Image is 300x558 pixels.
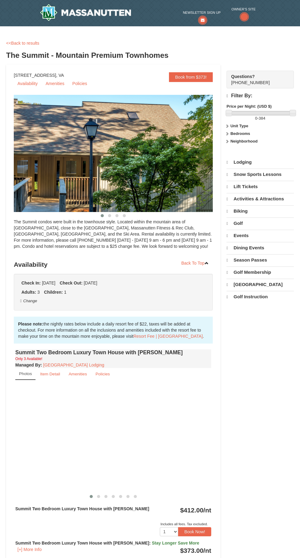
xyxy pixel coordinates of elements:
span: /nt [203,547,211,554]
strong: Neighborhood [231,139,258,143]
a: Book from $373! [169,72,213,82]
button: Book Now! [178,527,211,536]
strong: Questions? [231,74,255,79]
strong: Please note: [18,322,43,326]
span: 0 [255,116,257,121]
button: [+] More Info [15,546,44,553]
img: Massanutten Resort Logo [40,4,131,21]
a: Amenities [65,368,91,380]
a: [GEOGRAPHIC_DATA] [227,279,294,290]
a: Item Detail [36,368,64,380]
strong: Check Out: [60,281,83,285]
h4: Filter By: [227,93,294,99]
h3: Availability [14,259,213,271]
button: Change [20,298,37,304]
a: Dining Events [227,242,294,254]
small: Only 3 Available! [15,357,42,361]
strong: Summit Two Bedroom Luxury Town House with [PERSON_NAME] [15,506,149,511]
a: Policies [92,368,114,380]
a: Activities & Attractions [227,193,294,205]
a: <<Back to results [6,41,39,46]
strong: Bedrooms [231,131,250,136]
span: 3 [37,290,40,295]
a: Biking [227,205,294,217]
span: Stay Longer Save More [152,541,199,545]
a: Newsletter Sign Up [183,9,220,22]
a: Resort Fee | [GEOGRAPHIC_DATA] [133,334,203,339]
a: Lift Tickets [227,181,294,192]
div: the nightly rates below include a daily resort fee of $22, taxes will be added at checkout. For m... [14,317,213,344]
div: Includes all fees. Tax excluded. [15,521,211,527]
strong: Check In: [21,281,41,285]
small: Amenities [69,372,87,376]
a: Season Passes [227,254,294,266]
small: Photos [19,371,32,376]
span: Newsletter Sign Up [183,9,220,16]
span: 1 [64,290,66,295]
a: Golf Instruction [227,291,294,303]
strong: Adults: [21,290,36,295]
a: Amenities [42,79,68,88]
span: 384 [259,116,265,121]
a: Snow Sports Lessons [227,169,294,180]
span: [DATE] [84,281,97,285]
a: Golf Membership [227,266,294,278]
span: [PHONE_NUMBER] [231,73,283,85]
small: Item Detail [40,372,60,376]
label: - [227,115,294,121]
h4: Summit Two Bedroom Luxury Town House with [PERSON_NAME] [15,349,211,355]
strong: Summit Two Bedroom Luxury Town House with [PERSON_NAME] [15,541,199,545]
a: Golf [227,218,294,229]
a: Photos [15,368,36,380]
span: Owner's Site [231,6,256,12]
strong: Price per Night: (USD $) [227,104,272,109]
span: : [149,541,151,545]
small: Policies [96,372,110,376]
strong: : [15,363,42,367]
span: [DATE] [42,281,55,285]
div: The Summit condos were built in the townhouse style. Located within the mountain area of [GEOGRAP... [14,219,213,255]
a: Lodging [227,157,294,168]
strong: Unit Type [231,124,248,128]
strong: Children: [44,290,63,295]
span: $373.00 [180,547,203,554]
span: Managed By [15,363,40,367]
span: /nt [203,507,211,514]
img: 19219034-1-0eee7e00.jpg [14,95,228,212]
a: [GEOGRAPHIC_DATA] Lodging [43,363,104,367]
a: Owner's Site [231,6,256,22]
a: Availability [14,79,41,88]
a: Massanutten Resort [40,4,131,21]
a: Events [227,230,294,241]
strong: $412.00 [180,507,211,514]
a: Back To Top [177,259,213,268]
h3: The Summit - Mountain Premium Townhomes [6,49,294,61]
a: Policies [69,79,91,88]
